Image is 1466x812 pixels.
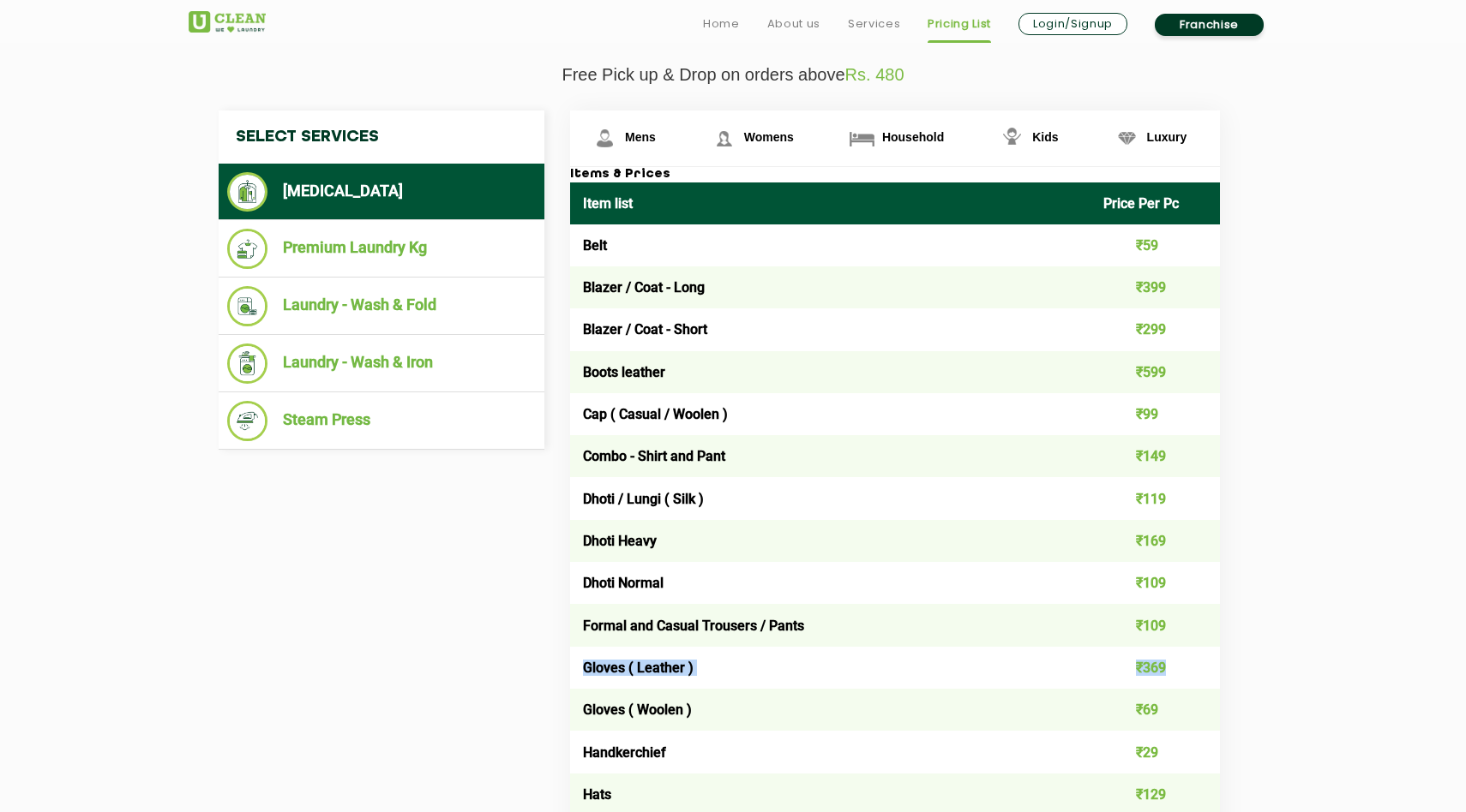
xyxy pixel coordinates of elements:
[590,123,620,153] img: Mens
[845,65,904,84] span: Rs. 480
[625,130,656,144] span: Mens
[1090,435,1221,477] td: ₹149
[570,393,1090,435] td: Cap ( Casual / Woolen )
[1090,562,1221,604] td: ₹109
[570,689,1090,731] td: Gloves ( Woolen )
[1090,604,1221,646] td: ₹109
[189,11,266,33] img: UClean Laundry and Dry Cleaning
[1032,130,1058,144] span: Kids
[1090,520,1221,562] td: ₹169
[570,520,1090,562] td: Dhoti Heavy
[1090,393,1221,435] td: ₹99
[570,266,1090,308] td: Blazer / Coat - Long
[882,130,944,144] span: Household
[570,182,1090,224] th: Item list
[189,65,1277,85] p: Free Pick up & Drop on orders above
[227,286,536,326] li: Laundry - Wash & Fold
[570,224,1090,266] td: Belt
[767,14,820,34] a: About us
[1090,689,1221,731] td: ₹69
[997,123,1027,153] img: Kids
[1090,266,1221,308] td: ₹399
[570,647,1090,689] td: Gloves ( Leather )
[1090,647,1221,689] td: ₹369
[703,14,740,34] a: Home
[570,562,1090,604] td: Dhoti Normal
[1090,308,1221,350] td: ₹299
[1155,14,1264,36] a: Franchise
[1018,13,1127,35] a: Login/Signup
[1090,477,1221,519] td: ₹119
[227,343,267,384] img: Laundry - Wash & Iron
[570,435,1090,477] td: Combo - Shirt and Pant
[227,401,267,441] img: Steam Press
[227,401,536,441] li: Steam Press
[227,172,267,212] img: Dry Cleaning
[744,130,794,144] span: Womens
[219,110,544,164] h4: Select Services
[1090,182,1221,224] th: Price Per Pc
[227,229,267,269] img: Premium Laundry Kg
[570,604,1090,646] td: Formal and Casual Trousers / Pants
[570,351,1090,393] td: Boots leather
[570,477,1090,519] td: Dhoti / Lungi ( Silk )
[227,286,267,326] img: Laundry - Wash & Fold
[1090,731,1221,773] td: ₹29
[1090,224,1221,266] td: ₹59
[570,731,1090,773] td: Handkerchief
[227,172,536,212] li: [MEDICAL_DATA]
[570,308,1090,350] td: Blazer / Coat - Short
[570,167,1220,182] h3: Items & Prices
[227,229,536,269] li: Premium Laundry Kg
[709,123,739,153] img: Womens
[848,14,900,34] a: Services
[1112,123,1142,153] img: Luxury
[928,14,991,34] a: Pricing List
[847,123,877,153] img: Household
[227,343,536,384] li: Laundry - Wash & Iron
[1090,351,1221,393] td: ₹599
[1147,130,1187,144] span: Luxury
